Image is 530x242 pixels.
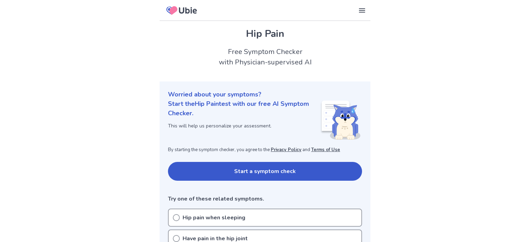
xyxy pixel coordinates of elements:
p: Hip pain when sleeping [183,213,245,222]
img: Shiba [320,101,361,140]
a: Privacy Policy [271,147,301,153]
h2: Free Symptom Checker with Physician-supervised AI [160,47,370,68]
p: Start the Hip Pain test with our free AI Symptom Checker. [168,99,320,118]
a: Terms of Use [311,147,340,153]
p: Try one of these related symptoms. [168,195,362,203]
p: By starting the symptom checker, you agree to the and [168,147,362,154]
p: This will help us personalize your assessment. [168,122,320,130]
p: Worried about your symptoms? [168,90,362,99]
button: Start a symptom check [168,162,362,181]
h1: Hip Pain [168,26,362,41]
